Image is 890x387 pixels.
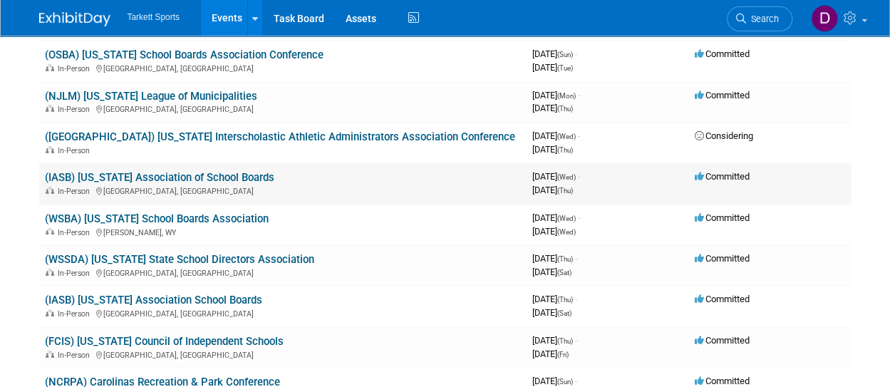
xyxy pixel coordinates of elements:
a: (FCIS) [US_STATE] Council of Independent Schools [45,335,284,348]
div: [PERSON_NAME], WY [45,226,521,237]
span: In-Person [58,146,94,155]
span: [DATE] [532,376,577,386]
span: (Thu) [557,255,573,263]
span: In-Person [58,269,94,278]
span: [DATE] [532,212,580,223]
span: [DATE] [532,226,576,237]
span: Committed [695,48,750,59]
span: (Wed) [557,173,576,181]
span: - [575,294,577,304]
span: (Sat) [557,269,571,277]
span: In-Person [58,228,94,237]
span: (Tue) [557,64,573,72]
span: [DATE] [532,62,573,73]
span: Committed [695,335,750,346]
span: In-Person [58,187,94,196]
div: [GEOGRAPHIC_DATA], [GEOGRAPHIC_DATA] [45,349,521,360]
span: Committed [695,294,750,304]
div: [GEOGRAPHIC_DATA], [GEOGRAPHIC_DATA] [45,307,521,319]
span: [DATE] [532,253,577,264]
span: [DATE] [532,335,577,346]
a: (WSSDA) [US_STATE] State School Directors Association [45,253,314,266]
span: Committed [695,253,750,264]
span: - [575,48,577,59]
span: (Mon) [557,92,576,100]
span: (Thu) [557,105,573,113]
img: ExhibitDay [39,12,110,26]
img: In-Person Event [46,64,54,71]
span: Committed [695,90,750,100]
span: - [578,171,580,182]
div: [GEOGRAPHIC_DATA], [GEOGRAPHIC_DATA] [45,185,521,196]
span: [DATE] [532,267,571,277]
img: David Miller [811,5,838,32]
span: (Thu) [557,337,573,345]
span: Committed [695,171,750,182]
div: [GEOGRAPHIC_DATA], [GEOGRAPHIC_DATA] [45,62,521,73]
span: [DATE] [532,185,573,195]
span: (Wed) [557,215,576,222]
a: (WSBA) [US_STATE] School Boards Association [45,212,269,225]
span: - [578,212,580,223]
span: In-Person [58,105,94,114]
span: In-Person [58,64,94,73]
span: (Fri) [557,351,569,358]
span: [DATE] [532,294,577,304]
span: (Sat) [557,309,571,317]
img: In-Person Event [46,105,54,112]
div: [GEOGRAPHIC_DATA], [GEOGRAPHIC_DATA] [45,267,521,278]
img: In-Person Event [46,187,54,194]
img: In-Person Event [46,309,54,316]
span: (Thu) [557,187,573,195]
span: - [578,130,580,141]
span: [DATE] [532,130,580,141]
span: [DATE] [532,349,569,359]
span: [DATE] [532,90,580,100]
span: In-Person [58,309,94,319]
span: (Thu) [557,296,573,304]
span: [DATE] [532,144,573,155]
img: In-Person Event [46,146,54,153]
span: - [575,376,577,386]
span: [DATE] [532,103,573,113]
a: (IASB) [US_STATE] Association School Boards [45,294,262,306]
img: In-Person Event [46,351,54,358]
a: (NJLM) [US_STATE] League of Municipalities [45,90,257,103]
span: (Sun) [557,51,573,58]
span: [DATE] [532,48,577,59]
span: (Wed) [557,228,576,236]
a: ([GEOGRAPHIC_DATA]) [US_STATE] Interscholastic Athletic Administrators Association Conference [45,130,515,143]
a: (OSBA) [US_STATE] School Boards Association Conference [45,48,324,61]
span: [DATE] [532,307,571,318]
span: - [575,253,577,264]
span: - [575,335,577,346]
a: (IASB) [US_STATE] Association of School Boards [45,171,274,184]
span: Committed [695,212,750,223]
span: Considering [695,130,753,141]
span: (Sun) [557,378,573,386]
span: Search [746,14,779,24]
span: - [578,90,580,100]
span: Tarkett Sports [128,12,180,22]
img: In-Person Event [46,228,54,235]
span: In-Person [58,351,94,360]
span: [DATE] [532,171,580,182]
span: Committed [695,376,750,386]
img: In-Person Event [46,269,54,276]
span: (Wed) [557,133,576,140]
div: [GEOGRAPHIC_DATA], [GEOGRAPHIC_DATA] [45,103,521,114]
a: Search [727,6,792,31]
span: (Thu) [557,146,573,154]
